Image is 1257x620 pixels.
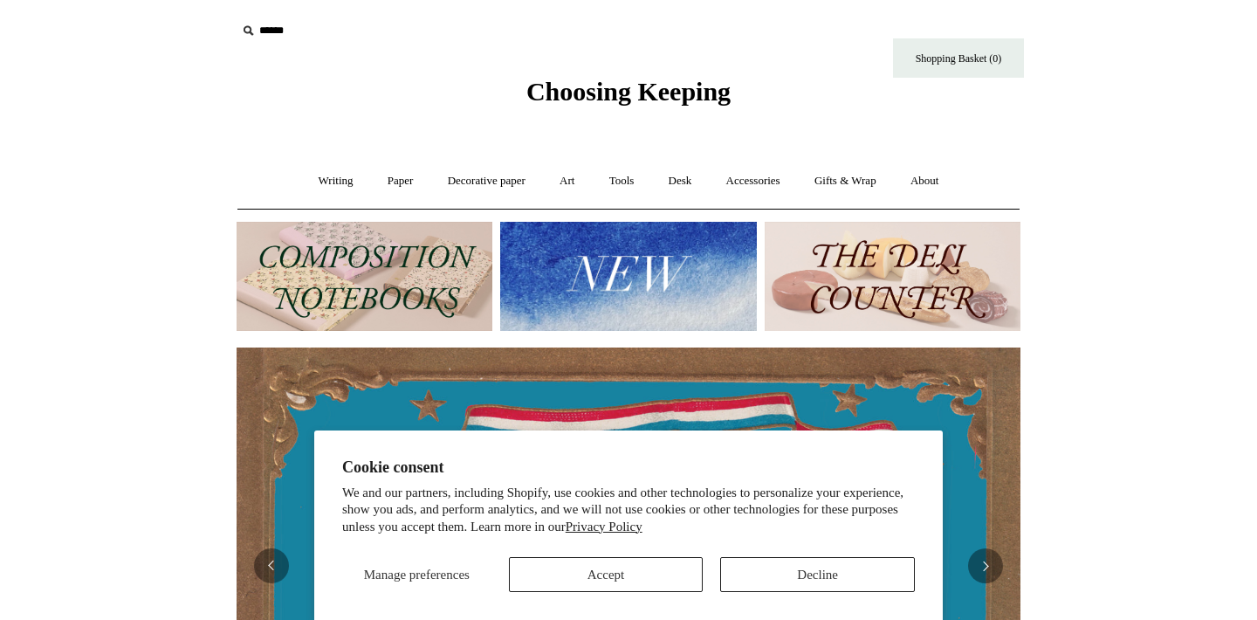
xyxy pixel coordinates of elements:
a: Choosing Keeping [526,91,731,103]
img: New.jpg__PID:f73bdf93-380a-4a35-bcfe-7823039498e1 [500,222,756,331]
button: Decline [720,557,915,592]
a: Decorative paper [432,158,541,204]
a: Paper [372,158,429,204]
a: Writing [303,158,369,204]
a: About [895,158,955,204]
p: We and our partners, including Shopify, use cookies and other technologies to personalize your ex... [342,485,915,536]
img: The Deli Counter [765,222,1020,331]
a: Privacy Policy [566,520,642,534]
button: Previous [254,548,289,583]
button: Next [968,548,1003,583]
button: Accept [509,557,704,592]
img: 202302 Composition ledgers.jpg__PID:69722ee6-fa44-49dd-a067-31375e5d54ec [237,222,492,331]
a: Art [544,158,590,204]
a: Gifts & Wrap [799,158,892,204]
button: Manage preferences [342,557,491,592]
a: Accessories [711,158,796,204]
h2: Cookie consent [342,458,915,477]
a: Tools [594,158,650,204]
span: Choosing Keeping [526,77,731,106]
span: Manage preferences [364,568,470,582]
a: Desk [653,158,708,204]
a: Shopping Basket (0) [893,38,1024,78]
